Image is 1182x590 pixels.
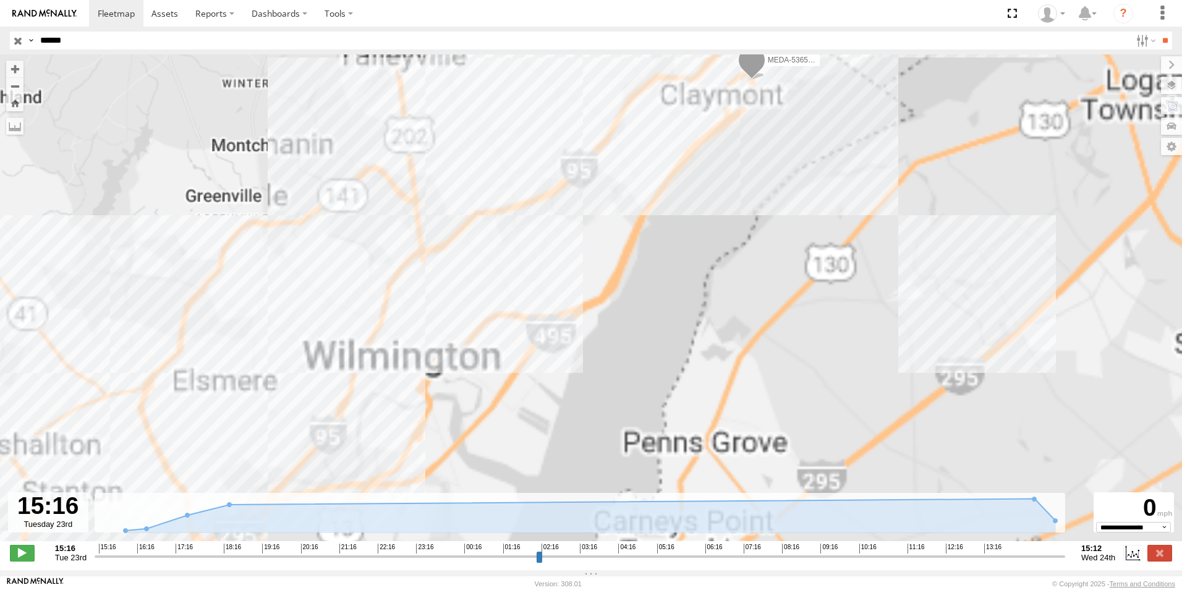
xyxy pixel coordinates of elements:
span: 13:16 [984,544,1001,554]
span: 03:16 [580,544,597,554]
span: 22:16 [378,544,395,554]
span: Tue 23rd Sep 2025 [55,553,87,562]
button: Zoom out [6,77,23,95]
span: Wed 24th Sep 2025 [1081,553,1115,562]
span: 17:16 [176,544,193,554]
label: Search Query [26,32,36,49]
span: 07:16 [744,544,761,554]
span: 15:16 [99,544,116,554]
span: 23:16 [416,544,433,554]
strong: 15:16 [55,544,87,553]
span: 05:16 [657,544,674,554]
span: 12:16 [946,544,963,554]
span: MEDA-536507-Roll [768,56,831,64]
span: 21:16 [339,544,357,554]
img: rand-logo.svg [12,9,77,18]
label: Close [1147,545,1172,561]
span: 19:16 [262,544,279,554]
label: Play/Stop [10,545,35,561]
label: Map Settings [1161,138,1182,155]
span: 11:16 [908,544,925,554]
i: ? [1113,4,1133,24]
span: 02:16 [542,544,559,554]
a: Terms and Conditions [1110,580,1175,588]
div: Version: 308.01 [535,580,582,588]
a: Visit our Website [7,578,64,590]
label: Search Filter Options [1131,32,1158,49]
span: 06:16 [705,544,723,554]
label: Measure [6,118,23,135]
span: 18:16 [224,544,241,554]
button: Zoom Home [6,95,23,111]
span: 16:16 [137,544,155,554]
strong: 15:12 [1081,544,1115,553]
div: John Mertens [1034,4,1069,23]
span: 09:16 [820,544,838,554]
span: 10:16 [859,544,877,554]
span: 01:16 [503,544,521,554]
button: Zoom in [6,61,23,77]
span: 00:16 [464,544,482,554]
div: © Copyright 2025 - [1052,580,1175,588]
span: 08:16 [782,544,799,554]
span: 04:16 [618,544,636,554]
span: 20:16 [301,544,318,554]
div: 0 [1095,494,1172,522]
